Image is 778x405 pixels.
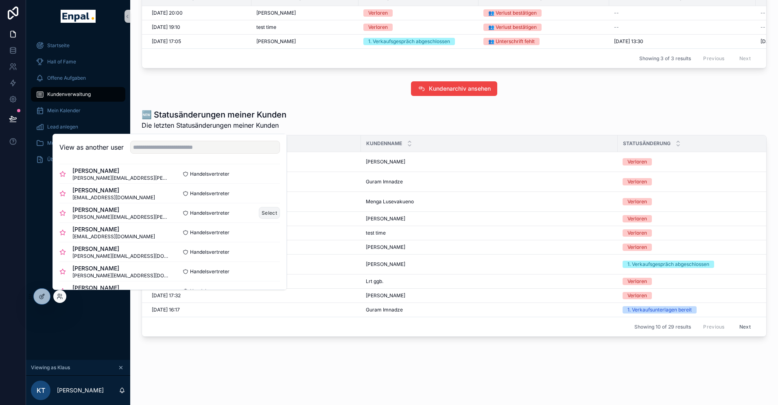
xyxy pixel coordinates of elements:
div: 👥 Verlust bestätigen [488,24,537,31]
a: 👥 Verlust bestätigen [483,9,604,17]
span: test time [256,24,276,30]
span: [PERSON_NAME][EMAIL_ADDRESS][PERSON_NAME][DOMAIN_NAME] [72,175,170,181]
span: [PERSON_NAME] [366,261,405,268]
span: Viewing as Klaus [31,364,70,371]
span: Showing 10 of 29 results [634,324,691,330]
a: [PERSON_NAME] [256,10,354,16]
div: 1. Verkaufsgespräch abgeschlossen [368,38,450,45]
h1: 🆕 Statusänderungen meiner Kunden [142,109,286,120]
a: [DATE] 19:10 [152,24,247,30]
span: [PERSON_NAME][EMAIL_ADDRESS][DOMAIN_NAME] [72,253,170,259]
button: Kundenarchiv ansehen [411,81,497,96]
a: [PERSON_NAME] [256,38,354,45]
span: Offene Aufgaben [47,75,86,81]
span: [DATE] 13:30 [614,38,643,45]
a: [DATE] 20:00 [152,10,247,16]
span: -- [614,10,619,16]
span: KT [37,385,45,395]
span: Kundenverwaltung [47,91,91,98]
span: Kundenname [366,140,402,147]
div: Verloren [627,198,647,205]
span: [DATE] 17:32 [152,292,181,299]
span: Handelsvertreter [190,229,229,236]
div: Verloren [368,9,388,17]
span: Handelsvertreter [190,190,229,197]
span: [DATE] 17:05 [152,38,181,45]
div: Verloren [627,229,647,237]
span: Menga Lusevakueno [366,198,414,205]
p: [PERSON_NAME] [57,386,104,394]
span: [DATE] 20:00 [152,10,183,16]
span: [PERSON_NAME] [366,216,405,222]
a: -- [614,10,751,16]
span: [PERSON_NAME] [366,159,405,165]
div: Verloren [627,244,647,251]
span: Lrt ggb. [366,278,383,285]
span: Über mich [47,156,71,163]
h2: View as another user [59,142,124,152]
a: Offene Aufgaben [31,71,125,85]
div: scrollable content [26,33,130,177]
span: [PERSON_NAME] [366,292,405,299]
span: -- [761,10,765,16]
div: Verloren [627,278,647,285]
span: [PERSON_NAME] [72,264,170,272]
span: Muster-Dokumente [47,140,93,146]
span: Hall of Fame [47,59,76,65]
a: 👥 Verlust bestätigen [483,24,604,31]
div: Verloren [627,178,647,185]
span: [EMAIL_ADDRESS][DOMAIN_NAME] [72,233,155,240]
span: -- [761,24,765,30]
span: [PERSON_NAME] [256,38,296,45]
span: Guram Imnadze [366,307,403,313]
a: 1. Verkaufsgespräch abgeschlossen [363,38,474,45]
div: Verloren [627,158,647,165]
a: [DATE] 17:05 [152,38,247,45]
span: Handelsvertreter [190,268,229,275]
div: 👥 Verlust bestätigen [488,9,537,17]
span: Handelsvertreter [190,171,229,177]
span: [PERSON_NAME][EMAIL_ADDRESS][DOMAIN_NAME] [72,272,170,279]
span: Mein Kalender [47,107,81,114]
img: App logo [61,10,95,23]
span: Showing 3 of 3 results [639,55,691,62]
a: Verloren [363,24,474,31]
a: Muster-Dokumente [31,136,125,150]
span: [PERSON_NAME] [72,225,155,233]
div: 👥 Unterschrift fehlt [488,38,535,45]
span: Kundenarchiv ansehen [429,85,491,93]
a: -- [614,24,751,30]
a: Über mich [31,152,125,167]
span: Handelsvertreter [190,249,229,255]
span: [DATE] 19:10 [152,24,180,30]
a: Verloren [363,9,474,17]
a: Startseite [31,38,125,53]
div: Verloren [368,24,388,31]
span: [PERSON_NAME][EMAIL_ADDRESS][PERSON_NAME][DOMAIN_NAME] [72,214,170,220]
a: Kundenverwaltung [31,87,125,102]
span: [PERSON_NAME] [72,206,170,214]
span: test time [366,230,386,236]
span: Handelsvertreter [190,210,229,216]
span: -- [614,24,619,30]
span: Guram Imnadze [366,179,403,185]
div: 1. Verkaufsgespräch abgeschlossen [627,261,709,268]
div: 1. Verkaufsunterlagen bereit [627,306,692,314]
a: Lead anlegen [31,120,125,134]
a: Hall of Fame [31,54,125,69]
span: [PERSON_NAME] [72,167,170,175]
span: Statusänderung [623,140,671,147]
span: [PERSON_NAME] [72,186,155,194]
div: Verloren [627,292,647,299]
span: Lead anlegen [47,124,78,130]
a: Mein Kalender [31,103,125,118]
button: Next [734,320,756,333]
span: Startseite [47,42,70,49]
span: Die letzten Statusänderungen meiner Kunden [142,120,286,130]
span: [PERSON_NAME] [366,244,405,250]
button: Select [259,207,280,219]
span: [EMAIL_ADDRESS][DOMAIN_NAME] [72,194,155,201]
div: Verloren [627,215,647,222]
span: [DATE] 16:17 [152,307,180,313]
span: [PERSON_NAME] [256,10,296,16]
